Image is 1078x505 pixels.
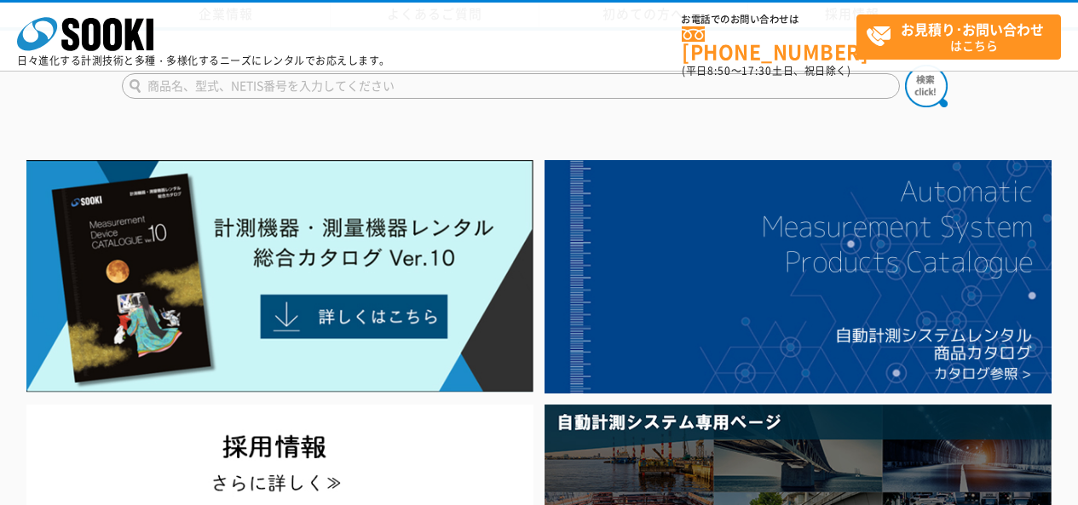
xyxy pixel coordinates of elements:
a: [PHONE_NUMBER] [682,26,856,61]
img: btn_search.png [905,65,948,107]
span: 8:50 [707,63,731,78]
span: 17:30 [741,63,772,78]
img: 自動計測システムカタログ [545,160,1052,394]
span: (平日 ～ 土日、祝日除く) [682,63,850,78]
a: お見積り･お問い合わせはこちら [856,14,1061,60]
span: お電話でのお問い合わせは [682,14,856,25]
span: はこちら [866,15,1060,58]
img: Catalog Ver10 [26,160,533,393]
input: 商品名、型式、NETIS番号を入力してください [122,73,900,99]
p: 日々進化する計測技術と多種・多様化するニーズにレンタルでお応えします。 [17,55,390,66]
strong: お見積り･お問い合わせ [901,19,1044,39]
